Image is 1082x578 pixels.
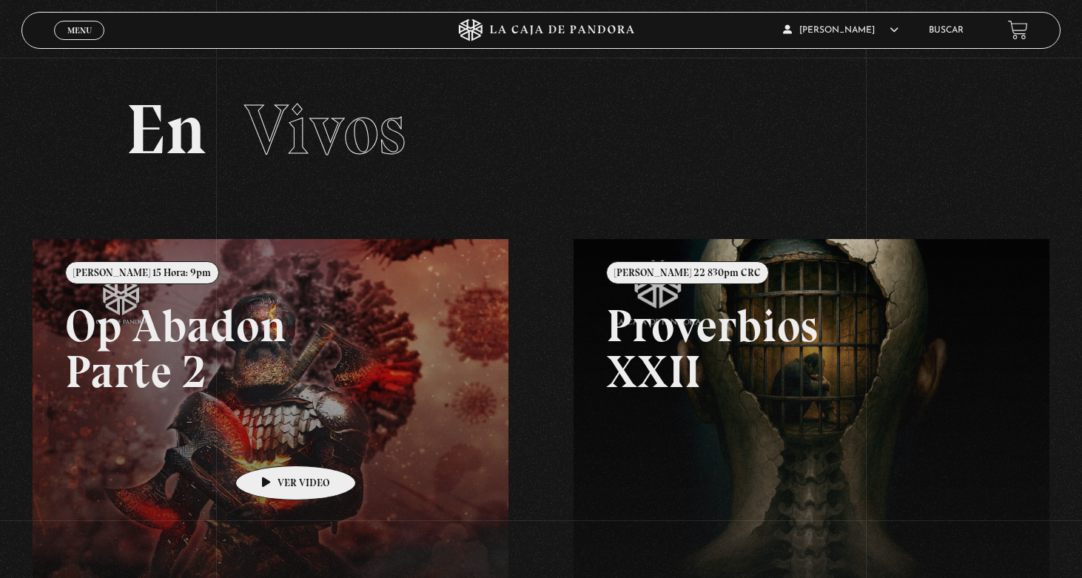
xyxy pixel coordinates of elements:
span: Cerrar [62,38,97,48]
span: [PERSON_NAME] [783,26,898,35]
span: Vivos [244,87,406,172]
a: Buscar [929,26,964,35]
a: View your shopping cart [1008,20,1028,40]
h2: En [126,95,957,165]
span: Menu [67,26,92,35]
